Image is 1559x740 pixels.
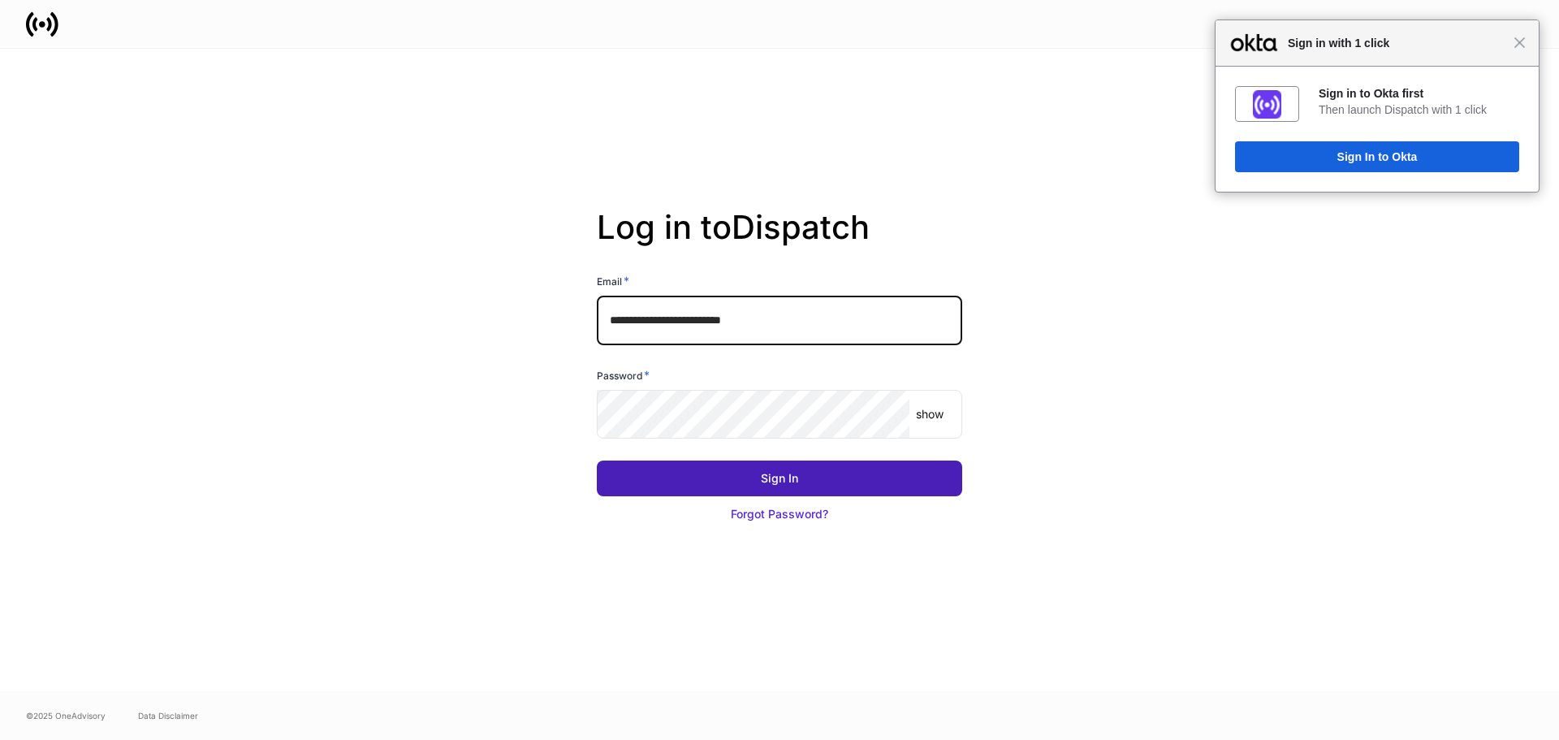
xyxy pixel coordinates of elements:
h6: Password [597,367,650,383]
span: Sign in with 1 click [1280,33,1514,53]
h6: Email [597,273,629,289]
button: Sign In to Okta [1235,141,1519,172]
div: Sign in to Okta first [1319,86,1519,101]
a: Data Disclaimer [138,709,198,722]
p: show [916,406,944,422]
img: fs018ep249ihOdyJk358 [1253,90,1281,119]
button: Sign In [597,461,962,496]
button: Forgot Password? [597,496,962,532]
span: © 2025 OneAdvisory [26,709,106,722]
div: Forgot Password? [731,506,828,522]
div: Then launch Dispatch with 1 click [1319,102,1519,117]
div: Sign In [761,470,798,487]
span: Close [1514,37,1526,49]
h2: Log in to Dispatch [597,208,962,273]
